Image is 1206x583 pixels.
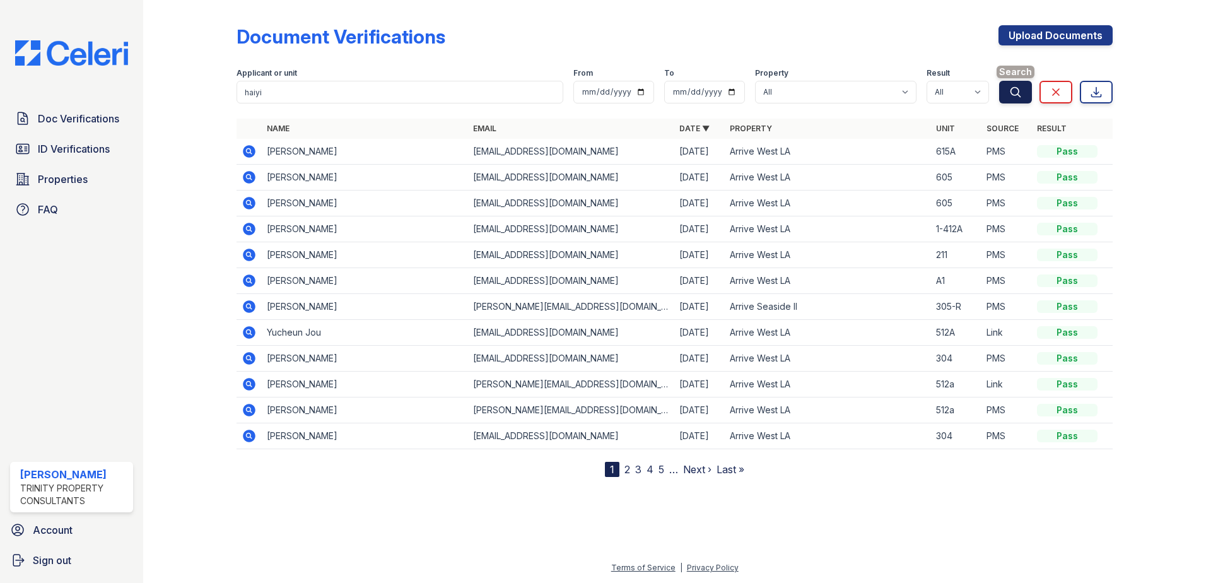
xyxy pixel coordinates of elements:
[38,141,110,156] span: ID Verifications
[1037,430,1098,442] div: Pass
[981,423,1032,449] td: PMS
[1037,352,1098,365] div: Pass
[931,346,981,372] td: 304
[611,563,676,572] a: Terms of Service
[237,81,563,103] input: Search by name, email, or unit number
[725,423,931,449] td: Arrive West LA
[1037,326,1098,339] div: Pass
[1037,171,1098,184] div: Pass
[981,139,1032,165] td: PMS
[674,294,725,320] td: [DATE]
[38,172,88,187] span: Properties
[999,81,1032,103] button: Search
[10,106,133,131] a: Doc Verifications
[1037,223,1098,235] div: Pass
[262,372,468,397] td: [PERSON_NAME]
[1037,249,1098,261] div: Pass
[725,346,931,372] td: Arrive West LA
[473,124,496,133] a: Email
[38,111,119,126] span: Doc Verifications
[927,68,950,78] label: Result
[20,467,128,482] div: [PERSON_NAME]
[981,294,1032,320] td: PMS
[33,522,73,538] span: Account
[725,242,931,268] td: Arrive West LA
[635,463,641,476] a: 3
[10,136,133,162] a: ID Verifications
[931,320,981,346] td: 512A
[998,25,1113,45] a: Upload Documents
[262,268,468,294] td: [PERSON_NAME]
[468,372,674,397] td: [PERSON_NAME][EMAIL_ADDRESS][DOMAIN_NAME]
[725,191,931,216] td: Arrive West LA
[931,139,981,165] td: 615A
[5,548,138,573] button: Sign out
[38,202,58,217] span: FAQ
[981,191,1032,216] td: PMS
[674,346,725,372] td: [DATE]
[1037,300,1098,313] div: Pass
[997,66,1034,78] span: Search
[669,462,678,477] span: …
[237,25,445,48] div: Document Verifications
[33,553,71,568] span: Sign out
[262,423,468,449] td: [PERSON_NAME]
[262,191,468,216] td: [PERSON_NAME]
[725,268,931,294] td: Arrive West LA
[674,372,725,397] td: [DATE]
[725,397,931,423] td: Arrive West LA
[1037,404,1098,416] div: Pass
[679,124,710,133] a: Date ▼
[687,563,739,572] a: Privacy Policy
[262,320,468,346] td: Yucheun Jou
[5,517,138,543] a: Account
[931,423,981,449] td: 304
[262,397,468,423] td: [PERSON_NAME]
[605,462,619,477] div: 1
[1037,274,1098,287] div: Pass
[755,68,788,78] label: Property
[725,320,931,346] td: Arrive West LA
[624,463,630,476] a: 2
[1037,145,1098,158] div: Pass
[986,124,1019,133] a: Source
[262,242,468,268] td: [PERSON_NAME]
[674,165,725,191] td: [DATE]
[725,294,931,320] td: Arrive Seaside II
[468,423,674,449] td: [EMAIL_ADDRESS][DOMAIN_NAME]
[931,397,981,423] td: 512a
[981,268,1032,294] td: PMS
[674,397,725,423] td: [DATE]
[262,165,468,191] td: [PERSON_NAME]
[931,294,981,320] td: 305-R
[981,320,1032,346] td: Link
[717,463,744,476] a: Last »
[468,165,674,191] td: [EMAIL_ADDRESS][DOMAIN_NAME]
[981,242,1032,268] td: PMS
[262,139,468,165] td: [PERSON_NAME]
[468,191,674,216] td: [EMAIL_ADDRESS][DOMAIN_NAME]
[981,216,1032,242] td: PMS
[730,124,772,133] a: Property
[674,242,725,268] td: [DATE]
[468,346,674,372] td: [EMAIL_ADDRESS][DOMAIN_NAME]
[981,372,1032,397] td: Link
[659,463,664,476] a: 5
[931,242,981,268] td: 211
[931,372,981,397] td: 512a
[674,139,725,165] td: [DATE]
[468,268,674,294] td: [EMAIL_ADDRESS][DOMAIN_NAME]
[10,167,133,192] a: Properties
[725,139,931,165] td: Arrive West LA
[237,68,297,78] label: Applicant or unit
[468,294,674,320] td: [PERSON_NAME][EMAIL_ADDRESS][DOMAIN_NAME]
[680,563,682,572] div: |
[10,197,133,222] a: FAQ
[931,191,981,216] td: 605
[725,372,931,397] td: Arrive West LA
[674,268,725,294] td: [DATE]
[683,463,711,476] a: Next ›
[5,40,138,66] img: CE_Logo_Blue-a8612792a0a2168367f1c8372b55b34899dd931a85d93a1a3d3e32e68fde9ad4.png
[931,165,981,191] td: 605
[674,216,725,242] td: [DATE]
